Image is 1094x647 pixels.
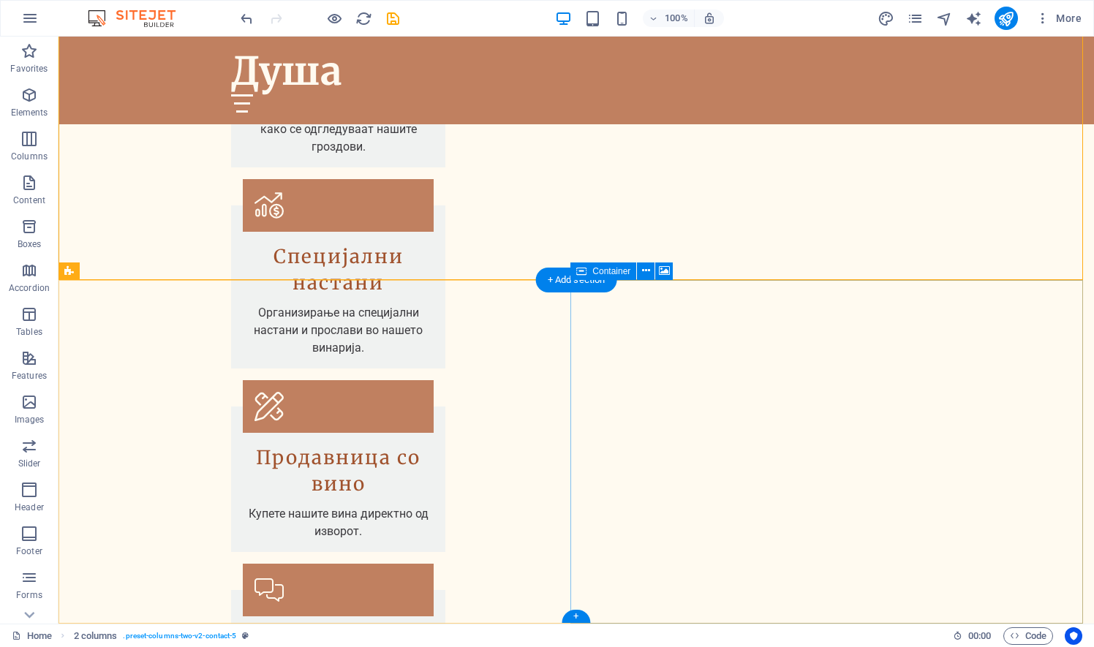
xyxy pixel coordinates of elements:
p: Tables [16,326,42,338]
button: Code [1003,627,1053,645]
p: Header [15,502,44,513]
i: Undo: Edit headline (Ctrl+Z) [238,10,255,27]
i: On resize automatically adjust zoom level to fit chosen device. [703,12,716,25]
i: Pages (Ctrl+Alt+S) [907,10,924,27]
p: Images [15,414,45,425]
span: : [978,630,981,641]
p: Forms [16,589,42,601]
i: Design (Ctrl+Alt+Y) [878,10,894,27]
i: Save (Ctrl+S) [385,10,401,27]
h6: Session time [953,627,992,645]
div: + Add section [536,268,617,292]
div: + [562,610,590,623]
i: Navigator [936,10,953,27]
p: Features [12,370,47,382]
p: Footer [16,545,42,557]
button: undo [238,10,255,27]
a: Click to cancel selection. Double-click to open Pages [12,627,52,645]
span: . preset-columns-two-v2-contact-5 [123,627,236,645]
button: save [384,10,401,27]
button: design [878,10,895,27]
button: text_generator [965,10,983,27]
p: Content [13,194,45,206]
button: Click here to leave preview mode and continue editing [325,10,343,27]
p: Boxes [18,238,42,250]
span: Code [1010,627,1046,645]
p: Slider [18,458,41,469]
span: Click to select. Double-click to edit [74,627,118,645]
span: More [1035,11,1082,26]
span: Container [592,267,630,276]
i: This element is a customizable preset [242,632,249,640]
nav: breadcrumb [74,627,249,645]
i: Reload page [355,10,372,27]
button: Usercentrics [1065,627,1082,645]
p: Columns [11,151,48,162]
span: 00 00 [968,627,991,645]
p: Elements [11,107,48,118]
button: pages [907,10,924,27]
p: Accordion [9,282,50,294]
img: Editor Logo [84,10,194,27]
button: reload [355,10,372,27]
button: 100% [643,10,695,27]
p: Favorites [10,63,48,75]
button: More [1030,7,1087,30]
button: navigator [936,10,954,27]
button: publish [995,7,1018,30]
h6: 100% [665,10,688,27]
